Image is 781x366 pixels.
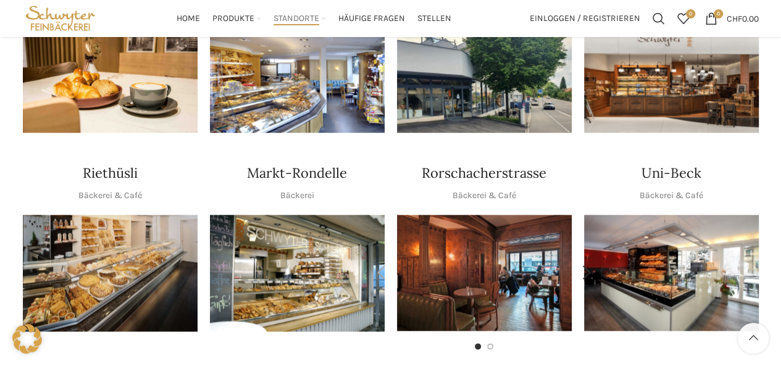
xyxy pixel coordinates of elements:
[584,215,759,331] img: rechts_09-1
[727,13,759,23] bdi: 0.00
[212,13,254,25] span: Produkte
[671,6,696,31] a: 0
[23,215,198,331] img: Riethüsli-2
[646,6,671,31] a: Suchen
[210,16,385,133] div: 1 / 1
[417,13,451,25] span: Stellen
[487,343,493,349] li: Go to slide 2
[23,16,198,133] div: 1 / 1
[212,6,261,31] a: Produkte
[530,14,640,23] span: Einloggen / Registrieren
[338,6,405,31] a: Häufige Fragen
[453,189,516,202] p: Bäckerei & Café
[422,164,546,183] h4: Rorschacherstrasse
[397,16,572,133] img: 0842cc03-b884-43c1-a0c9-0889ef9087d6 copy
[280,189,314,202] p: Bäckerei
[738,323,769,354] a: Scroll to top button
[641,164,701,183] h4: Uni-Beck
[584,215,759,331] div: 1 / 1
[572,257,603,288] div: Next slide
[686,9,695,19] span: 0
[714,9,723,19] span: 0
[397,215,572,331] div: 1 / 2
[78,189,142,202] p: Bäckerei & Café
[699,6,765,31] a: 0 CHF0.00
[210,215,385,331] img: Rondelle_1
[177,13,200,25] span: Home
[584,16,759,133] div: 1 / 1
[23,215,198,331] div: 1 / 1
[23,12,99,23] a: Site logo
[475,343,481,349] li: Go to slide 1
[640,189,703,202] p: Bäckerei & Café
[727,13,742,23] span: CHF
[23,16,198,133] img: schwyter-23
[417,6,451,31] a: Stellen
[338,13,405,25] span: Häufige Fragen
[83,164,138,183] h4: Riethüsli
[671,6,696,31] div: Meine Wunschliste
[524,6,646,31] a: Einloggen / Registrieren
[366,257,397,288] div: Previous slide
[177,6,200,31] a: Home
[104,6,523,31] div: Main navigation
[210,16,385,133] img: Neudorf_1
[247,164,347,183] h4: Markt-Rondelle
[274,13,319,25] span: Standorte
[274,6,326,31] a: Standorte
[397,16,572,133] div: 1 / 1
[584,16,759,133] img: Schwyter-1800x900
[397,215,572,331] img: Rorschacherstrasse
[210,215,385,331] div: 1 / 1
